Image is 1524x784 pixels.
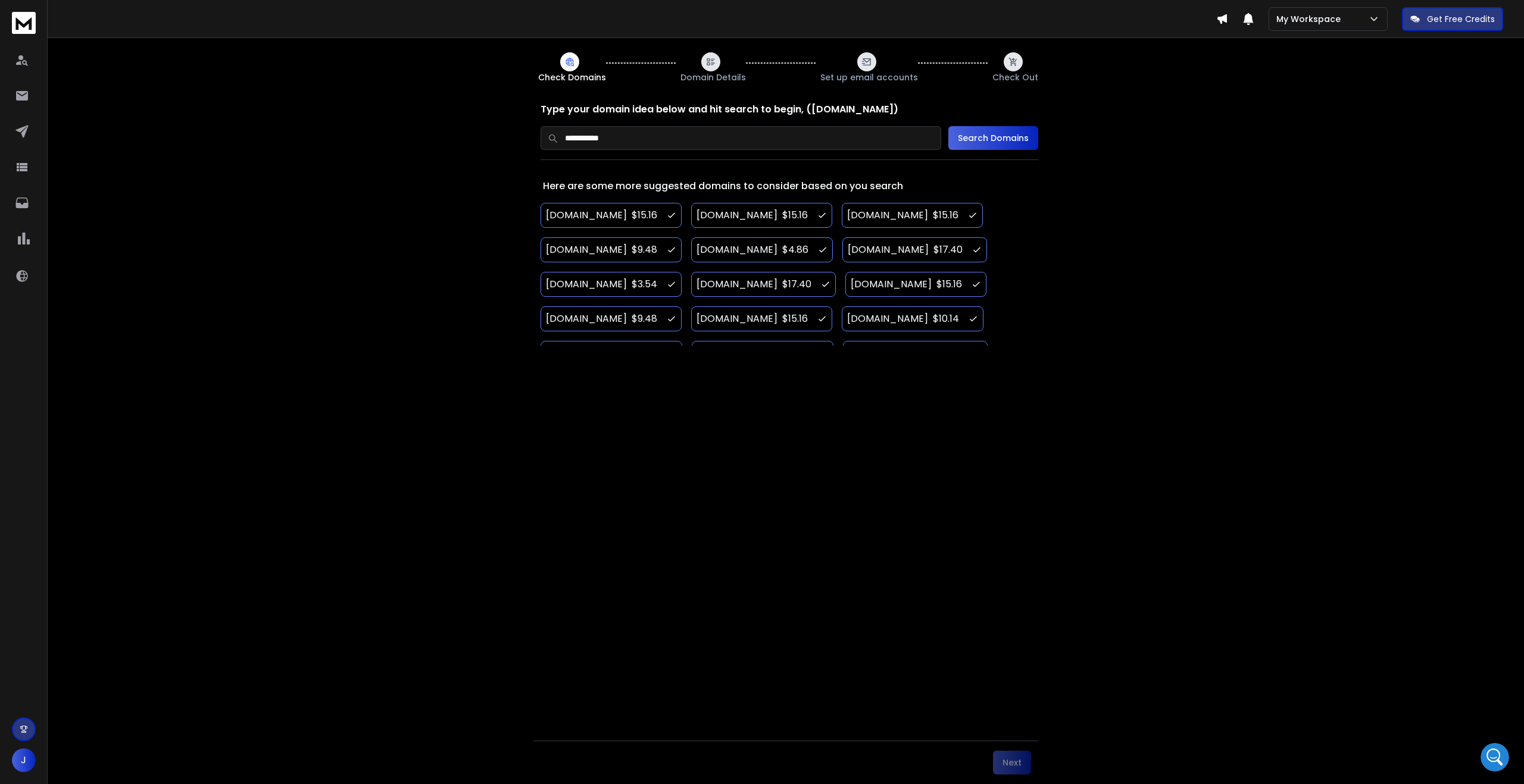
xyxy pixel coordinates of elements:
[1481,743,1509,772] iframe: Intercom live chat
[34,7,53,26] img: Profile image for Box
[12,12,36,34] img: logo
[546,243,627,257] h3: [DOMAIN_NAME]
[19,146,114,168] b: [EMAIL_ADDRESS][DOMAIN_NAME]
[29,187,61,197] b: [DATE]
[847,312,928,326] h3: [DOMAIN_NAME]
[10,68,229,115] div: Joseph says…
[541,179,1038,193] p: Here are some more suggested domains to consider based on you search
[848,243,929,257] h3: [DOMAIN_NAME]
[933,208,958,222] h4: $ 15.16
[933,243,963,257] h4: $ 17.40
[782,277,811,291] h4: $ 17.40
[632,312,657,326] h4: $ 9.48
[697,312,777,326] h3: [DOMAIN_NAME]
[936,277,962,291] h4: $ 15.16
[697,277,777,291] h3: [DOMAIN_NAME]
[538,71,606,83] span: Check Domains
[10,115,195,206] div: You’ll get replies here and in your email:✉️[EMAIL_ADDRESS][DOMAIN_NAME]The team will be back🕒[DA...
[38,390,47,399] button: Gif picker
[52,76,219,99] div: I have a question about buying an email account.
[546,312,627,326] h3: [DOMAIN_NAME]
[204,385,223,404] button: Send a message…
[19,208,72,215] div: Box • Just now
[851,277,932,291] h3: [DOMAIN_NAME]
[12,748,36,772] button: J
[57,390,66,399] button: Upload attachment
[782,208,808,222] h4: $ 15.16
[19,123,186,169] div: You’ll get replies here and in your email: ✉️
[209,5,230,26] div: Close
[19,175,186,199] div: The team will be back 🕒
[697,243,777,257] h3: [DOMAIN_NAME]
[632,277,657,291] h4: $ 3.54
[933,312,959,326] h4: $ 10.14
[680,71,746,83] span: Domain Details
[10,365,228,385] textarea: Message…
[186,5,209,27] button: Home
[782,312,808,326] h4: $ 15.16
[43,68,229,106] div: I have a question about buying an email account.
[541,102,1038,117] h2: Type your domain idea below and hit search to begin, ([DOMAIN_NAME])
[8,5,30,27] button: go back
[820,71,918,83] span: Set up email accounts
[632,243,657,257] h4: $ 9.48
[18,390,28,399] button: Emoji picker
[697,208,777,222] h3: [DOMAIN_NAME]
[58,11,75,20] h1: Box
[847,208,928,222] h3: [DOMAIN_NAME]
[632,208,657,222] h4: $ 15.16
[948,126,1038,150] button: Search Domains
[992,71,1038,83] span: Check Out
[1402,7,1503,31] button: Get Free Credits
[546,208,627,222] h3: [DOMAIN_NAME]
[1276,13,1345,25] p: My Workspace
[782,243,808,257] h4: $ 4.86
[546,277,627,291] h3: [DOMAIN_NAME]
[10,115,229,232] div: Box says…
[1427,13,1495,25] p: Get Free Credits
